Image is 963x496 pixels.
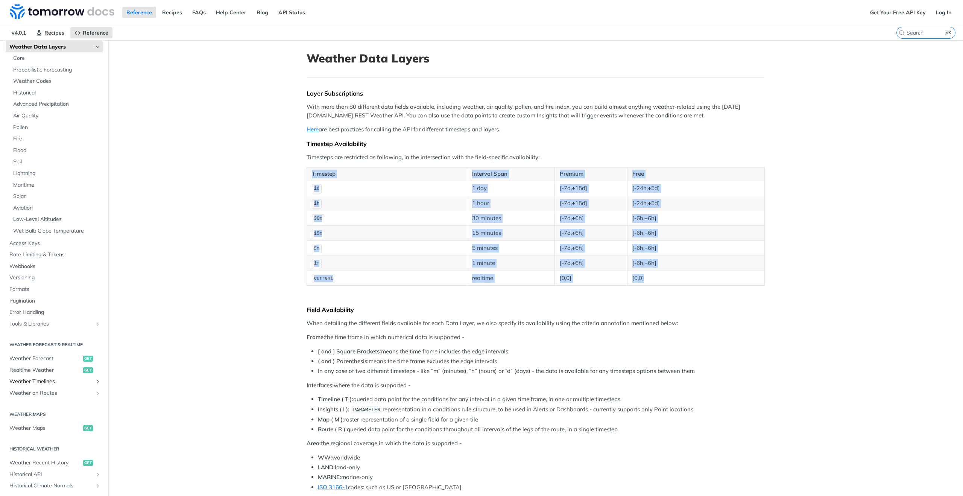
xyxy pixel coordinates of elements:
[70,27,112,38] a: Reference
[9,286,101,293] span: Formats
[13,112,101,120] span: Air Quality
[307,103,765,120] p: With more than 80 different data fields available, including weather, air quality, pollen, and fi...
[314,216,322,221] span: 30m
[627,167,764,181] th: Free
[307,167,467,181] th: Timestep
[252,7,272,18] a: Blog
[6,318,103,330] a: Tools & LibrariesShow subpages for Tools & Libraries
[6,457,103,469] a: Weather Recent Historyget
[467,167,554,181] th: Interval Span
[314,261,319,266] span: 1m
[6,341,103,348] h2: Weather Forecast & realtime
[8,27,30,38] span: v4.0.1
[307,90,765,97] div: Layer Subscriptions
[318,396,353,403] strong: Timeline ( T ):
[83,367,93,373] span: get
[6,272,103,283] a: Versioning
[318,463,765,472] li: land-only
[122,7,156,18] a: Reference
[13,216,101,223] span: Low-Level Altitudes
[95,390,101,396] button: Show subpages for Weather on Routes
[6,295,103,307] a: Pagination
[307,140,765,148] div: Timestep Availability
[314,231,322,236] span: 15m
[307,381,765,390] p: where the data is supported -
[467,271,554,286] td: realtime
[13,170,101,177] span: Lightning
[13,158,101,166] span: Soil
[6,376,103,387] a: Weather TimelinesShow subpages for Weather Timelines
[318,484,348,491] a: ISO 3166-1
[318,426,347,433] strong: Route ( R ):
[9,240,101,247] span: Access Keys
[13,55,101,62] span: Core
[318,415,765,424] li: raster representation of a single field for a given tile
[307,125,765,134] p: are best practices for calling the API for different timesteps and layers.
[83,425,93,431] span: get
[307,439,765,448] p: the regional coverage in which the data is supported -
[555,167,627,181] th: Premium
[627,256,764,271] td: [-6h,+6h]
[318,464,335,471] strong: LAND:
[555,181,627,196] td: [-7d,+15d]
[9,355,81,362] span: Weather Forecast
[318,453,765,462] li: worldwide
[95,472,101,478] button: Show subpages for Historical API
[95,44,101,50] button: Hide subpages for Weather Data Layers
[318,358,369,365] strong: ( and ) Parenthesis:
[83,460,93,466] span: get
[318,406,349,413] strong: Insights ( I ):
[13,135,101,143] span: Fire
[314,186,319,191] span: 1d
[932,7,955,18] a: Log In
[318,405,765,414] li: representation in a conditions rule structure, to be used in Alerts or Dashboards - currently sup...
[9,320,93,328] span: Tools & Libraries
[9,99,103,110] a: Advanced Precipitation
[307,306,765,313] div: Field Availability
[627,211,764,226] td: [-6h,+6h]
[944,29,953,37] kbd: ⌘K
[6,353,103,364] a: Weather Forecastget
[318,425,765,434] li: queried data point for the conditions throughout all intervals of the legs of the route, in a sin...
[307,52,765,65] h1: Weather Data Layers
[9,297,101,305] span: Pagination
[10,4,114,19] img: Tomorrow.io Weather API Docs
[44,29,64,36] span: Recipes
[274,7,309,18] a: API Status
[555,256,627,271] td: [-7d,+6h]
[9,110,103,122] a: Air Quality
[6,446,103,452] h2: Historical Weather
[9,191,103,202] a: Solar
[307,382,334,389] strong: Interfaces:
[9,367,81,374] span: Realtime Weather
[866,7,930,18] a: Get Your Free API Key
[318,473,341,481] strong: MARINE:
[6,41,103,53] a: Weather Data LayersHide subpages for Weather Data Layers
[318,483,765,492] li: codes: such as US or [GEOGRAPHIC_DATA]
[318,357,765,366] li: means the time frame excludes the edge intervals
[9,251,101,259] span: Rate Limiting & Tokens
[314,201,319,206] span: 1h
[13,66,101,74] span: Probabilistic Forecasting
[95,321,101,327] button: Show subpages for Tools & Libraries
[627,271,764,286] td: [0,0]
[307,319,765,328] p: When detailing the different fields available for each Data Layer, we also specify its availabili...
[13,100,101,108] span: Advanced Precipitation
[318,454,332,461] strong: WW:
[9,180,103,191] a: Maritime
[158,7,186,18] a: Recipes
[9,378,93,385] span: Weather Timelines
[6,307,103,318] a: Error Handling
[83,356,93,362] span: get
[13,78,101,85] span: Weather Codes
[9,214,103,225] a: Low-Level Altitudes
[13,181,101,189] span: Maritime
[9,202,103,214] a: Aviation
[95,379,101,385] button: Show subpages for Weather Timelines
[9,459,81,467] span: Weather Recent History
[6,480,103,491] a: Historical Climate NormalsShow subpages for Historical Climate Normals
[318,395,765,404] li: queried data point for the conditions for any interval in a given time frame, in one or multiple ...
[9,133,103,145] a: Fire
[467,181,554,196] td: 1 day
[627,181,764,196] td: [-24h,+5d]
